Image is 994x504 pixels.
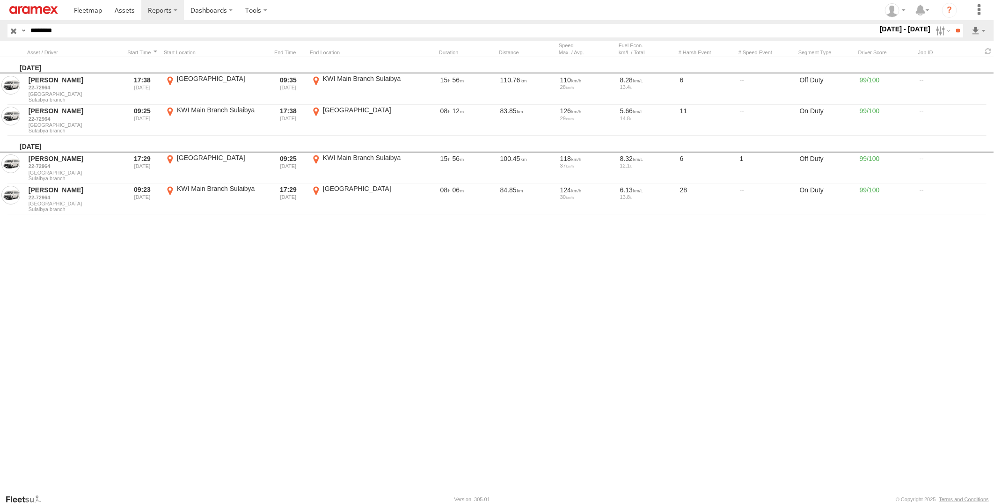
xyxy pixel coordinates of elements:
div: KWI Main Branch Sulaibya [177,106,265,114]
label: Click to View Event Location [310,153,413,183]
div: 6 [679,74,735,103]
label: Search Filter Options [932,24,952,37]
div: On Duty [798,106,855,135]
label: Click to View Event Location [310,106,413,135]
div: Exited after selected date range [270,153,306,183]
span: [GEOGRAPHIC_DATA] [29,170,119,175]
div: 124 [560,186,614,194]
div: Job ID [918,49,974,56]
div: Click to Sort [124,49,160,56]
div: 13.8 [620,194,673,200]
span: 15 [440,76,451,84]
a: [PERSON_NAME] [29,107,119,115]
a: 22-72964 [29,116,119,122]
div: 99/100 [858,74,914,103]
label: [DATE] - [DATE] [878,24,933,34]
div: [GEOGRAPHIC_DATA] [177,74,265,83]
div: On Duty [798,184,855,213]
div: Exited after selected date range [270,106,306,135]
label: Click to View Event Location [310,74,413,103]
a: View Asset in Asset Management [1,107,20,125]
div: Gabriel Liwang [882,3,909,17]
div: KWI Main Branch Sulaibya [323,74,411,83]
span: 08 [440,186,451,194]
a: Visit our Website [5,495,48,504]
div: 6 [679,153,735,183]
div: [GEOGRAPHIC_DATA] [323,106,411,114]
label: Search Query [20,24,27,37]
span: 12 [453,107,464,115]
a: 22-72964 [29,84,119,91]
div: 99/100 [858,106,914,135]
div: 28 [679,184,735,213]
div: 30 [560,194,614,200]
label: Click to View Event Location [164,153,267,183]
span: Filter Results to this Group [29,97,119,102]
div: 8.28 [620,76,673,84]
div: © Copyright 2025 - [896,497,989,502]
div: Off Duty [798,74,855,103]
div: Click to Sort [499,49,555,56]
span: 56 [453,76,464,84]
div: [GEOGRAPHIC_DATA] [177,153,265,162]
label: Click to View Event Location [310,184,413,213]
img: aramex-logo.svg [9,6,58,14]
div: KWI Main Branch Sulaibya [177,184,265,193]
span: 08 [440,107,451,115]
div: 100.45 [499,153,555,183]
a: [PERSON_NAME] [29,154,119,163]
div: 13.4 [620,84,673,90]
div: 37 [560,163,614,168]
div: 12.1 [620,163,673,168]
i: ? [942,3,957,18]
div: 28 [560,84,614,90]
div: Entered prior to selected date range [124,106,160,135]
div: 29 [560,116,614,121]
span: [GEOGRAPHIC_DATA] [29,91,119,97]
label: Click to View Event Location [164,74,267,103]
div: 11 [679,106,735,135]
div: 84.85 [499,184,555,213]
div: Entered prior to selected date range [124,153,160,183]
label: Export results as... [971,24,987,37]
div: 118 [560,154,614,163]
a: View Asset in Asset Management [1,76,20,95]
div: 110 [560,76,614,84]
span: 56 [453,155,464,162]
a: View Asset in Asset Management [1,186,20,205]
a: [PERSON_NAME] [29,76,119,84]
span: 06 [453,186,464,194]
div: KWI Main Branch Sulaibya [323,153,411,162]
div: 126 [560,107,614,115]
span: Filter Results to this Group [29,175,119,181]
div: 6.13 [620,186,673,194]
div: 99/100 [858,184,914,213]
span: [GEOGRAPHIC_DATA] [29,122,119,128]
div: Exited after selected date range [270,74,306,103]
div: 83.85 [499,106,555,135]
a: [PERSON_NAME] [29,186,119,194]
div: Driver Score [858,49,914,56]
div: Click to Sort [270,49,306,56]
div: Exited after selected date range [270,184,306,213]
div: Version: 305.01 [454,497,490,502]
div: 14.8 [620,116,673,121]
span: 15 [440,155,451,162]
div: 110.76 [499,74,555,103]
a: 22-72964 [29,194,119,201]
label: Click to View Event Location [164,184,267,213]
div: 99/100 [858,153,914,183]
div: 1 [738,153,795,183]
div: [GEOGRAPHIC_DATA] [323,184,411,193]
div: Entered prior to selected date range [124,74,160,103]
span: Filter Results to this Group [29,128,119,133]
div: 8.32 [620,154,673,163]
a: Terms and Conditions [939,497,989,502]
span: Filter Results to this Group [29,206,119,212]
div: 5.66 [620,107,673,115]
div: Entered prior to selected date range [124,184,160,213]
a: View Asset in Asset Management [1,154,20,173]
div: Off Duty [798,153,855,183]
label: Click to View Event Location [164,106,267,135]
span: [GEOGRAPHIC_DATA] [29,201,119,206]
